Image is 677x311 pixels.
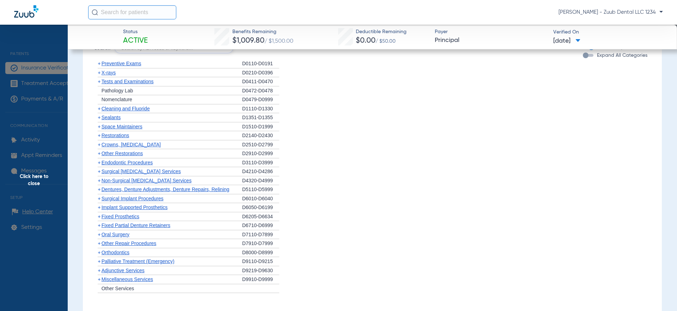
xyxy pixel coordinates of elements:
[98,187,100,192] span: +
[242,266,279,275] div: D9219-D9630
[242,185,279,194] div: D5110-D5999
[102,196,164,201] span: Surgical Implant Procedures
[242,104,279,114] div: D1110-D1330
[553,37,580,45] span: [DATE]
[242,257,279,266] div: D9110-D9215
[102,160,153,165] span: Endodontic Procedures
[102,258,175,264] span: Palliative Treatment (Emergency)
[98,106,100,111] span: +
[98,222,100,228] span: +
[242,194,279,203] div: D6010-D6040
[102,276,153,282] span: Miscellaneous Services
[102,151,143,156] span: Other Restorations
[102,187,230,192] span: Dentures, Denture Adjustments, Denture Repairs, Relining
[102,232,129,237] span: Oral Surgery
[102,79,154,84] span: Tests and Examinations
[102,268,145,273] span: Adjunctive Services
[98,79,100,84] span: +
[242,140,279,150] div: D2510-D2799
[242,68,279,78] div: D0210-D0396
[98,133,100,138] span: +
[102,286,134,291] span: Other Services
[98,268,100,273] span: +
[242,95,279,104] div: D0479-D0999
[98,214,100,219] span: +
[92,9,98,16] img: Search Icon
[435,36,547,45] span: Principal
[102,169,181,174] span: Surgical [MEDICAL_DATA] Services
[123,28,148,36] span: Status
[102,250,129,255] span: Orthodontics
[242,122,279,132] div: D1510-D1999
[123,36,148,46] span: Active
[14,5,38,18] img: Zuub Logo
[264,38,293,44] span: / $1,500.00
[102,133,129,138] span: Restorations
[242,176,279,185] div: D4320-D4999
[242,59,279,68] div: D0110-D0191
[102,240,157,246] span: Other Repair Procedures
[98,160,100,165] span: +
[98,151,100,156] span: +
[98,250,100,255] span: +
[98,196,100,201] span: +
[102,142,161,147] span: Crowns, [MEDICAL_DATA]
[102,115,121,120] span: Sealants
[242,77,279,86] div: D0411-D0470
[98,240,100,246] span: +
[242,203,279,212] div: D6050-D6199
[242,230,279,239] div: D7110-D7899
[102,70,116,75] span: X-rays
[98,142,100,147] span: +
[102,214,139,219] span: Fixed Prosthetics
[242,149,279,158] div: D2910-D2999
[242,221,279,230] div: D6710-D6999
[435,28,547,36] span: Payer
[232,37,264,44] span: $1,009.80
[98,258,100,264] span: +
[242,275,279,284] div: D9910-D9999
[98,61,100,66] span: +
[98,70,100,75] span: +
[242,212,279,221] div: D6205-D6634
[102,178,191,183] span: Non-Surgical [MEDICAL_DATA] Services
[376,39,396,44] span: / $50.00
[98,124,100,129] span: +
[356,37,376,44] span: $0.00
[98,276,100,282] span: +
[102,97,132,102] span: Nomenclature
[102,124,142,129] span: Space Maintainers
[102,106,150,111] span: Cleaning and Fluoride
[242,248,279,257] div: D8000-D8999
[88,5,176,19] input: Search for patients
[242,131,279,140] div: D2140-D2430
[242,239,279,248] div: D7910-D7999
[242,167,279,176] div: D4210-D4286
[98,115,100,120] span: +
[242,158,279,167] div: D3110-D3999
[559,9,663,16] span: [PERSON_NAME] - Zuub Dental LLC 1234
[102,88,133,93] span: Pathology Lab
[98,178,100,183] span: +
[102,205,168,210] span: Implant Supported Prosthetics
[242,113,279,122] div: D1351-D1355
[98,205,100,210] span: +
[232,28,293,36] span: Benefits Remaining
[597,53,647,58] span: Expand All Categories
[98,232,100,237] span: +
[553,29,666,36] span: Verified On
[98,169,100,174] span: +
[242,86,279,96] div: D0472-D0478
[356,28,407,36] span: Deductible Remaining
[102,61,141,66] span: Preventive Exams
[642,277,677,311] iframe: Chat Widget
[102,222,170,228] span: Fixed Partial Denture Retainers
